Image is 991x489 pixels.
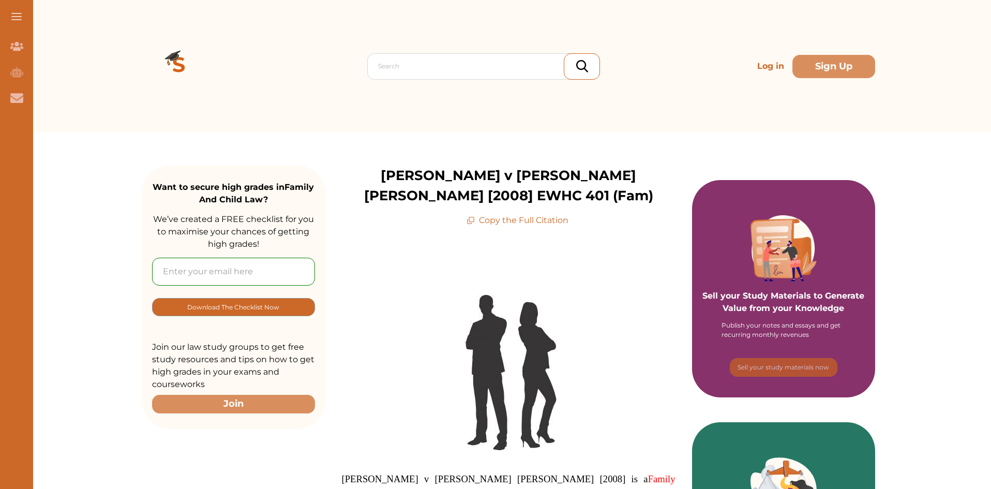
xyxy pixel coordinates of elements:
p: Download The Checklist Now [187,301,279,313]
p: Sell your study materials now [738,363,829,372]
img: search_icon [576,60,588,72]
input: Enter your email here [152,258,315,286]
img: Purple card image [750,215,817,281]
span: We’ve created a FREE checklist for you to maximise your chances of getting high grades! [153,214,314,249]
img: Logo [142,29,216,103]
p: Sell your Study Materials to Generate Value from your Knowledge [702,261,865,315]
button: [object Object] [730,358,837,377]
p: Copy the Full Citation [467,214,568,227]
strong: Want to secure high grades in Family And Child Law ? [153,182,314,204]
img: divorce-2437969_1280-245x300.jpg [445,295,572,450]
p: [PERSON_NAME] v [PERSON_NAME] [PERSON_NAME] [2008] EWHC 401 (Fam) [325,166,692,206]
p: Join our law study groups to get free study resources and tips on how to get high grades in your ... [152,341,315,391]
button: Join [152,395,315,413]
button: Sign Up [792,55,875,78]
div: Publish your notes and essays and get recurring monthly revenues [722,321,846,339]
button: [object Object] [152,298,315,316]
p: Log in [753,56,788,77]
